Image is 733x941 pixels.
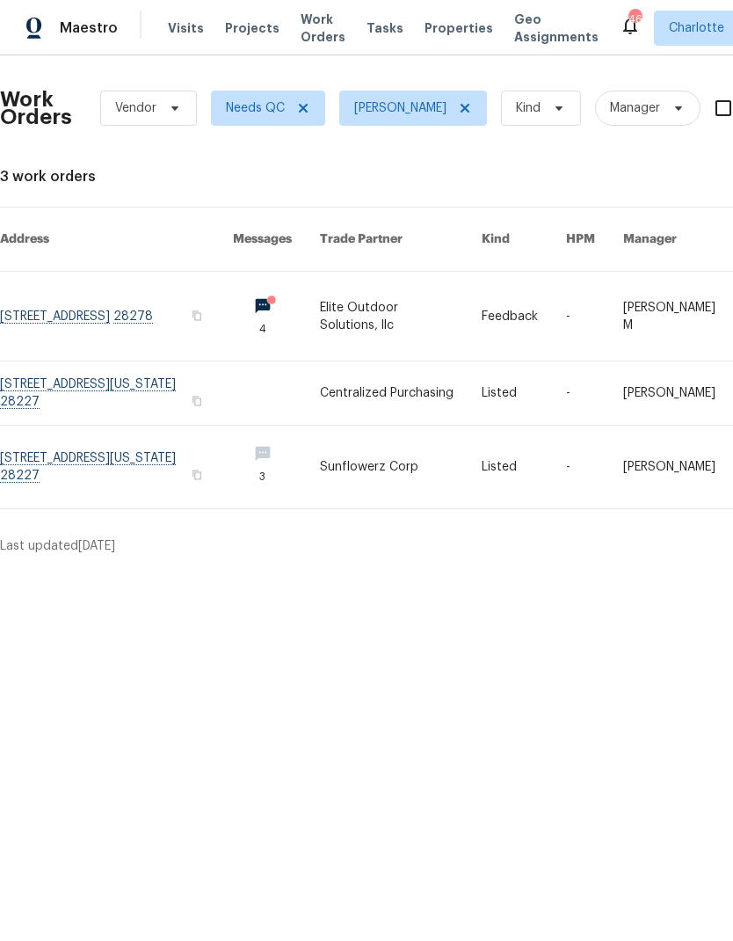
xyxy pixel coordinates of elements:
[552,272,609,361] td: -
[115,99,156,117] span: Vendor
[425,19,493,37] span: Properties
[306,426,468,509] td: Sunflowerz Corp
[60,19,118,37] span: Maestro
[468,361,552,426] td: Listed
[306,272,468,361] td: Elite Outdoor Solutions, llc
[189,467,205,483] button: Copy Address
[78,540,115,552] span: [DATE]
[468,426,552,509] td: Listed
[219,208,306,272] th: Messages
[189,393,205,409] button: Copy Address
[610,99,660,117] span: Manager
[366,22,403,34] span: Tasks
[306,361,468,426] td: Centralized Purchasing
[301,11,345,46] span: Work Orders
[628,11,641,28] div: 46
[354,99,446,117] span: [PERSON_NAME]
[226,99,285,117] span: Needs QC
[552,361,609,426] td: -
[468,272,552,361] td: Feedback
[468,208,552,272] th: Kind
[516,99,541,117] span: Kind
[552,208,609,272] th: HPM
[168,19,204,37] span: Visits
[225,19,279,37] span: Projects
[306,208,468,272] th: Trade Partner
[189,308,205,324] button: Copy Address
[514,11,599,46] span: Geo Assignments
[552,426,609,509] td: -
[669,19,724,37] span: Charlotte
